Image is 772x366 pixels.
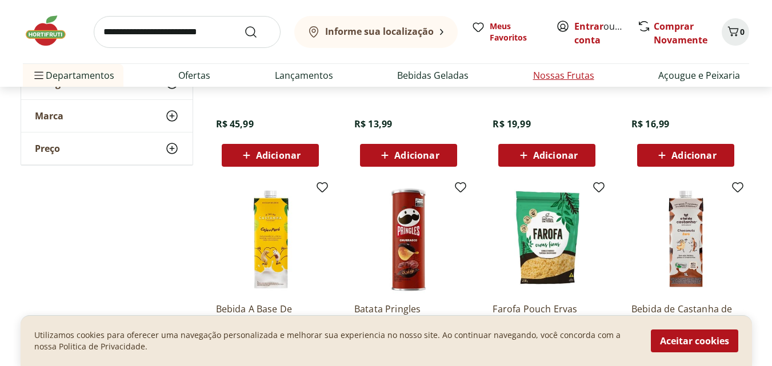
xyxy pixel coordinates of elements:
img: Bebida A Base De Castanha De Caju do Pará A Tal Da Castanha 1L [216,185,325,293]
button: Preço [21,132,193,164]
span: R$ 45,99 [216,118,254,130]
span: Meus Favoritos [490,21,542,43]
a: Lançamentos [275,69,333,82]
a: Ofertas [178,69,210,82]
button: Aceitar cookies [651,329,738,352]
img: Hortifruti [23,14,80,48]
a: Entrar [574,20,603,33]
a: Batata Pringles Churrasco 109g [354,303,463,328]
b: Informe sua localização [325,25,434,38]
span: Departamentos [32,62,114,89]
button: Adicionar [498,144,595,167]
a: Bebida A Base De Castanha De Caju do [GEOGRAPHIC_DATA] A Tal Da Castanha 1L [216,303,325,328]
span: Preço [35,143,60,154]
a: Açougue e Peixaria [658,69,740,82]
button: Adicionar [360,144,457,167]
a: Meus Favoritos [471,21,542,43]
span: R$ 19,99 [493,118,530,130]
img: Farofa Pouch Ervas Finas Natural Da Terra 250g [493,185,601,293]
button: Carrinho [722,18,749,46]
span: Adicionar [533,151,578,160]
span: 0 [740,26,745,37]
span: Adicionar [671,151,716,160]
span: Marca [35,110,63,122]
a: Bebida de Castanha de Caju Choconuts Zero A tal da castanha 1L [631,303,740,328]
button: Informe sua localização [294,16,458,48]
button: Marca [21,100,193,132]
img: Bebida de Castanha de Caju Choconuts Zero A tal da castanha 1L [631,185,740,293]
a: Criar conta [574,20,637,46]
a: Bebidas Geladas [397,69,469,82]
button: Menu [32,62,46,89]
span: Adicionar [256,151,301,160]
a: Farofa Pouch Ervas Finas Natural Da Terra 250g [493,303,601,328]
span: R$ 16,99 [631,118,669,130]
button: Adicionar [637,144,734,167]
img: Batata Pringles Churrasco 109g [354,185,463,293]
button: Submit Search [244,25,271,39]
span: R$ 13,99 [354,118,392,130]
a: Comprar Novamente [654,20,707,46]
span: Adicionar [394,151,439,160]
input: search [94,16,281,48]
button: Adicionar [222,144,319,167]
a: Nossas Frutas [533,69,594,82]
p: Utilizamos cookies para oferecer uma navegação personalizada e melhorar sua experiencia no nosso ... [34,329,637,352]
span: ou [574,19,625,47]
